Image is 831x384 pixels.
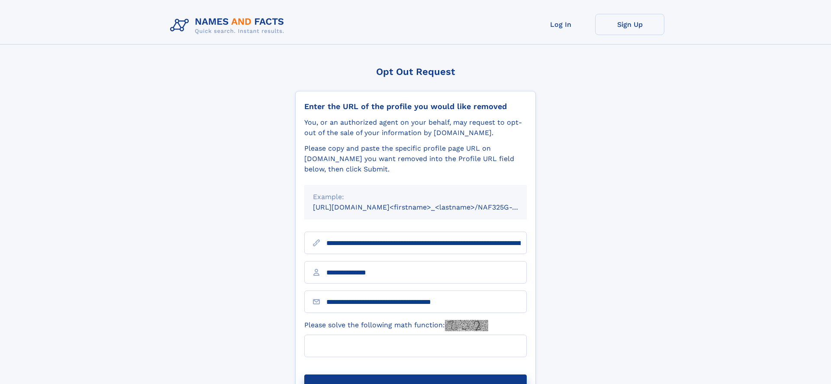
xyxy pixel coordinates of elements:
[313,203,543,211] small: [URL][DOMAIN_NAME]<firstname>_<lastname>/NAF325G-xxxxxxxx
[304,143,527,174] div: Please copy and paste the specific profile page URL on [DOMAIN_NAME] you want removed into the Pr...
[304,117,527,138] div: You, or an authorized agent on your behalf, may request to opt-out of the sale of your informatio...
[304,102,527,111] div: Enter the URL of the profile you would like removed
[304,320,488,331] label: Please solve the following math function:
[595,14,664,35] a: Sign Up
[313,192,518,202] div: Example:
[167,14,291,37] img: Logo Names and Facts
[295,66,536,77] div: Opt Out Request
[526,14,595,35] a: Log In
